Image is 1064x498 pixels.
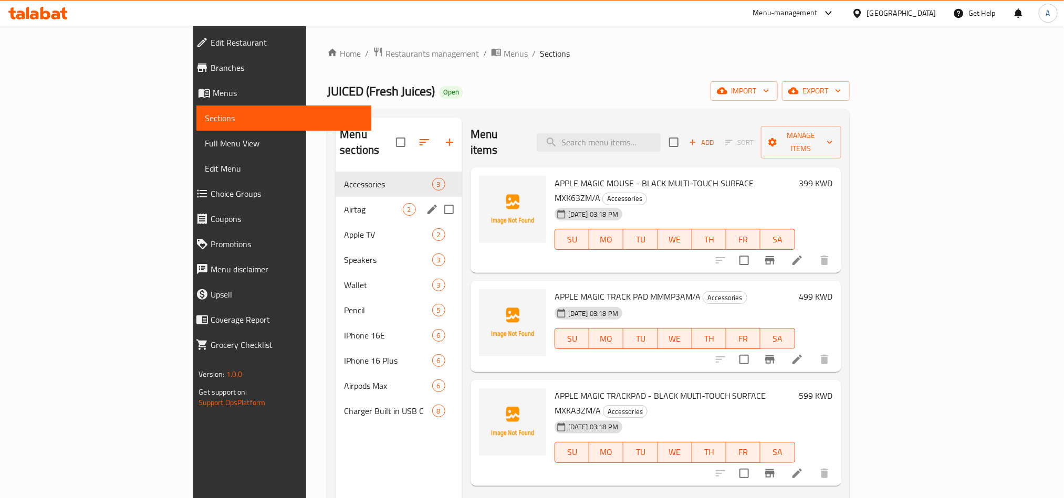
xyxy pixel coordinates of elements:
[344,253,432,266] div: Speakers
[757,347,783,372] button: Branch-specific-item
[211,61,362,74] span: Branches
[412,130,437,155] span: Sort sections
[336,197,462,222] div: Airtag2edit
[731,331,756,346] span: FR
[867,7,936,19] div: [GEOGRAPHIC_DATA]
[782,81,850,101] button: export
[187,206,371,231] a: Coupons
[726,328,760,349] button: FR
[211,238,362,250] span: Promotions
[769,129,833,155] span: Manage items
[589,328,623,349] button: MO
[433,381,445,391] span: 6
[733,348,755,370] span: Select to update
[432,228,445,241] div: items
[432,178,445,190] div: items
[336,373,462,398] div: Airpods Max6
[733,249,755,271] span: Select to update
[757,248,783,273] button: Branch-specific-item
[226,367,243,381] span: 1.0.0
[799,388,833,403] h6: 599 KWD
[564,309,622,319] span: [DATE] 03:18 PM
[471,126,524,158] h2: Menu items
[432,354,445,367] div: items
[760,442,795,463] button: SA
[432,405,445,417] div: items
[765,444,790,460] span: SA
[726,442,760,463] button: FR
[439,88,463,97] span: Open
[790,84,841,98] span: export
[199,396,265,409] a: Support.OpsPlatform
[589,442,623,463] button: MO
[390,131,412,153] span: Select all sections
[344,203,402,216] div: Airtag
[327,47,849,60] nav: breadcrumb
[628,444,653,460] span: TU
[432,253,445,266] div: items
[432,279,445,291] div: items
[559,232,585,247] span: SU
[765,331,790,346] span: SA
[696,444,722,460] span: TH
[344,228,432,241] div: Apple TV
[385,47,479,60] span: Restaurants management
[211,313,362,326] span: Coverage Report
[187,30,371,55] a: Edit Restaurant
[537,133,661,152] input: search
[532,47,536,60] li: /
[433,406,445,416] span: 8
[433,230,445,240] span: 2
[187,80,371,105] a: Menus
[765,232,790,247] span: SA
[433,331,445,341] span: 6
[439,86,463,99] div: Open
[336,172,462,197] div: Accessories3
[623,328,658,349] button: TU
[437,130,462,155] button: Add section
[663,131,685,153] span: Select section
[555,388,766,418] span: APPLE MAGIC TRACKPAD - BLACK MULTI-TOUCH SURFACE MXKA3ZM/A
[692,229,726,250] button: TH
[432,379,445,392] div: items
[432,304,445,316] div: items
[433,305,445,315] span: 5
[211,213,362,225] span: Coupons
[373,47,479,60] a: Restaurants management
[540,47,570,60] span: Sections
[187,307,371,332] a: Coverage Report
[205,137,362,150] span: Full Menu View
[564,422,622,432] span: [DATE] 03:18 PM
[336,272,462,298] div: Wallet3
[336,398,462,423] div: Charger Built in USB C8
[658,229,692,250] button: WE
[687,136,716,149] span: Add
[662,232,688,247] span: WE
[424,202,440,217] button: edit
[628,331,653,346] span: TU
[696,331,722,346] span: TH
[603,405,648,418] div: Accessories
[593,232,619,247] span: MO
[504,47,528,60] span: Menus
[696,232,722,247] span: TH
[812,461,837,486] button: delete
[757,461,783,486] button: Branch-specific-item
[344,329,432,342] div: IPhone 16E
[662,331,688,346] span: WE
[711,81,778,101] button: import
[760,229,795,250] button: SA
[719,84,769,98] span: import
[433,255,445,265] span: 3
[196,156,371,181] a: Edit Menu
[791,254,804,267] a: Edit menu item
[731,232,756,247] span: FR
[403,203,416,216] div: items
[344,405,432,417] span: Charger Built in USB C
[692,328,726,349] button: TH
[205,162,362,175] span: Edit Menu
[327,79,435,103] span: JUICED (Fresh Juices)
[344,354,432,367] div: IPhone 16 Plus
[812,347,837,372] button: delete
[703,292,747,304] span: Accessories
